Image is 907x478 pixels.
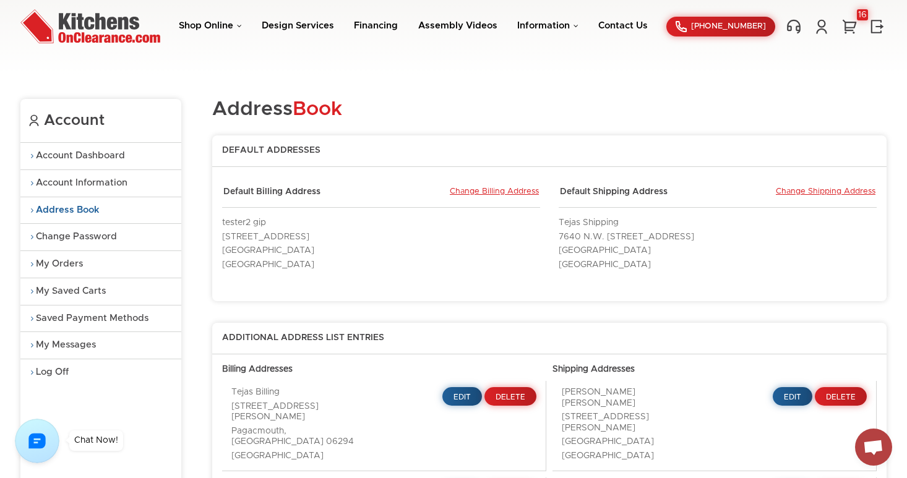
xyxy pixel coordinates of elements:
a: Design Services [262,21,334,30]
p: [PERSON_NAME] [PERSON_NAME] [STREET_ADDRESS][PERSON_NAME] [GEOGRAPHIC_DATA] [GEOGRAPHIC_DATA] [562,387,705,461]
strong: Shipping Addresses [552,365,635,373]
a: Delete [815,387,867,406]
a: Log Off [20,359,181,386]
a: Assembly Videos [418,21,497,30]
a: Change Password [20,224,181,250]
strong: Billing Addresses [222,365,293,373]
a: Edit [442,387,482,406]
a: Address Book [20,197,181,224]
span: Book [293,100,342,119]
a: Financing [354,21,398,30]
div: Default Addresses [212,145,887,167]
span: Delete [826,393,856,401]
span: Edit [453,393,471,401]
p: tester2 gip [STREET_ADDRESS] [GEOGRAPHIC_DATA] [GEOGRAPHIC_DATA] [222,218,540,270]
p: Tejas Shipping 7640 N.W. [STREET_ADDRESS] [GEOGRAPHIC_DATA] [GEOGRAPHIC_DATA] [559,218,877,270]
span: Default Billing Address [223,187,320,198]
a: Information [517,21,578,30]
p: Tejas Billing [STREET_ADDRESS][PERSON_NAME] Pagacmouth, [GEOGRAPHIC_DATA] 06294 [GEOGRAPHIC_DATA] [231,387,375,461]
div: Additional Address List Entries [212,333,887,354]
div: Open chat [855,429,892,466]
a: My Messages [20,332,181,359]
span: Default Shipping Address [560,187,668,198]
a: Contact Us [598,21,648,30]
a: Account Dashboard [20,143,181,169]
span: [PHONE_NUMBER] [691,22,766,30]
a: Edit [773,387,812,406]
a: Shop Online [179,21,242,30]
a: Change Shipping Address [776,187,875,198]
div: Chat Now! [74,436,118,445]
a: Saved Payment Methods [20,305,181,332]
img: Kitchens On Clearance [20,9,160,43]
span: Delete [496,393,525,401]
span: Edit [784,393,801,401]
a: 16 [840,19,859,35]
a: My Orders [20,251,181,278]
a: Account Information [20,170,181,197]
a: Delete [484,387,536,406]
img: Chat with us [15,419,59,463]
a: [PHONE_NUMBER] [666,17,775,36]
a: Change Billing Address [450,187,539,198]
a: My Saved Carts [20,278,181,305]
div: 16 [857,9,868,20]
h1: Address [212,99,887,121]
